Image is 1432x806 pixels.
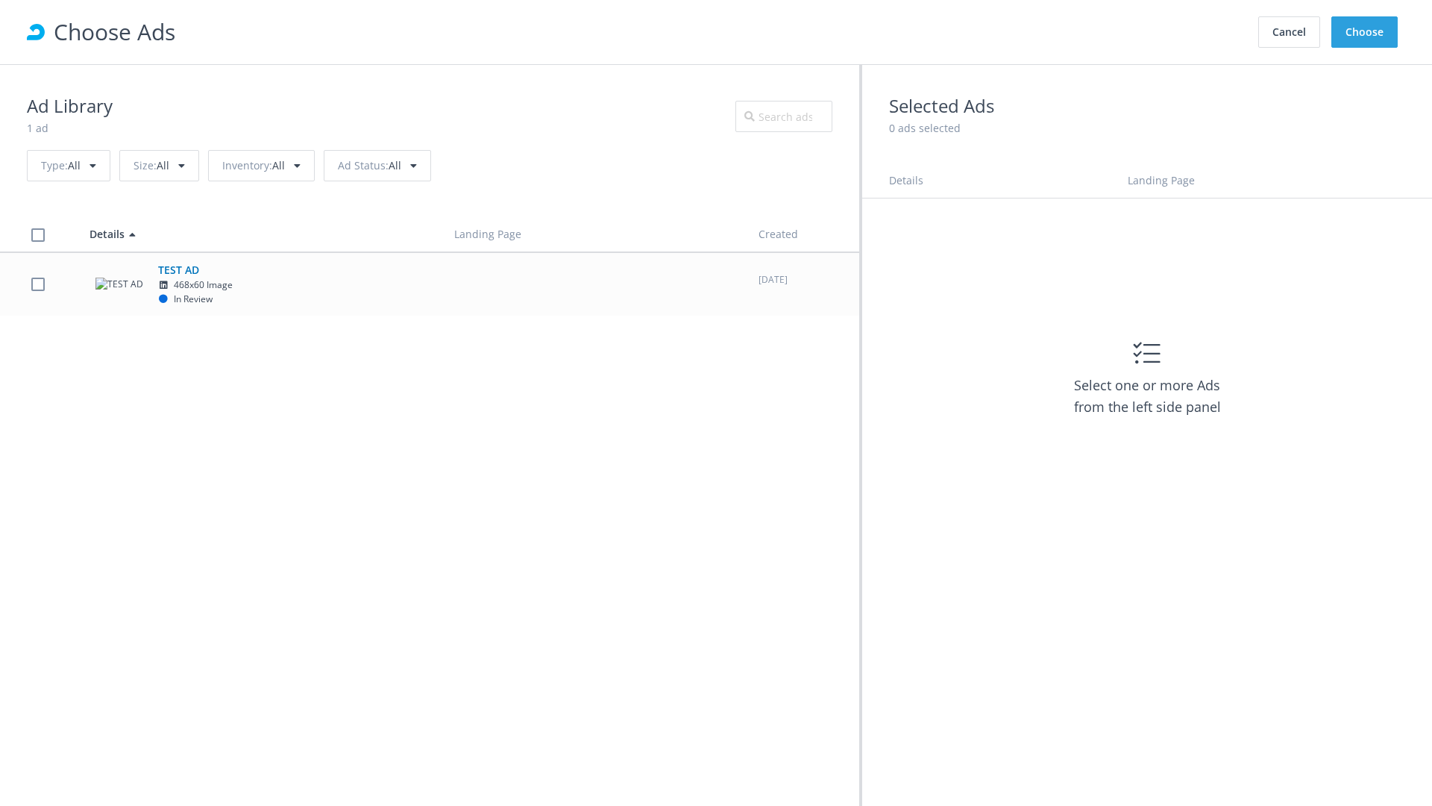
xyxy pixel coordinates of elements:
[1061,375,1233,417] h3: Select one or more Ads from the left side panel
[222,158,272,172] span: Inventory :
[41,158,68,172] span: Type :
[134,158,157,172] span: Size :
[759,273,846,287] p: Mar 30, 2021
[759,227,798,241] span: Created
[1258,16,1320,48] button: Cancel
[27,23,45,41] div: RollWorks
[27,121,48,135] span: 1 ad
[338,158,389,172] span: Ad Status :
[54,14,1254,49] h1: Choose Ads
[889,121,961,135] span: 0 ads selected
[1128,173,1195,187] span: Landing Page
[889,92,1405,120] h2: Selected Ads
[27,92,113,120] h2: Ad Library
[158,278,345,293] div: 468x60 Image
[89,227,125,241] span: Details
[735,101,832,132] input: Search ads
[324,150,431,181] div: All
[158,281,169,290] i: LinkedIn
[158,293,213,307] div: In Review
[95,278,143,292] img: TEST AD
[158,262,345,307] span: TEST AD
[208,150,315,181] div: All
[37,10,68,24] span: Help
[158,262,345,278] h5: TEST AD
[889,173,923,187] span: Details
[119,150,199,181] div: All
[27,150,110,181] div: All
[1331,16,1398,48] button: Choose
[454,227,521,241] span: Landing Page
